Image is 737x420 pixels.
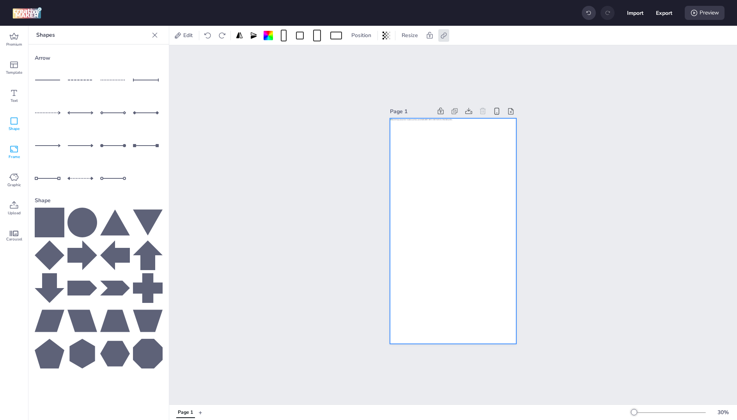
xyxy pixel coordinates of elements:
span: Resize [400,31,420,39]
span: Frame [9,154,20,160]
div: 30 % [714,408,732,416]
div: Page 1 [178,409,193,416]
div: Tabs [172,406,198,419]
button: Import [627,5,643,21]
span: Shape [9,126,19,132]
button: + [198,406,202,419]
div: Preview [685,6,725,20]
span: Graphic [7,182,21,188]
span: Text [11,98,18,104]
span: Carousel [6,236,22,242]
button: Export [656,5,672,21]
div: Arrow [35,51,163,65]
span: Edit [182,31,194,39]
span: Upload [8,210,21,216]
span: Template [6,69,22,76]
div: Shape [35,193,163,208]
span: Premium [6,41,22,48]
span: Position [350,31,373,39]
img: logo Creative Maker [12,7,42,19]
div: Page 1 [390,107,432,116]
p: Shapes [36,26,149,44]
